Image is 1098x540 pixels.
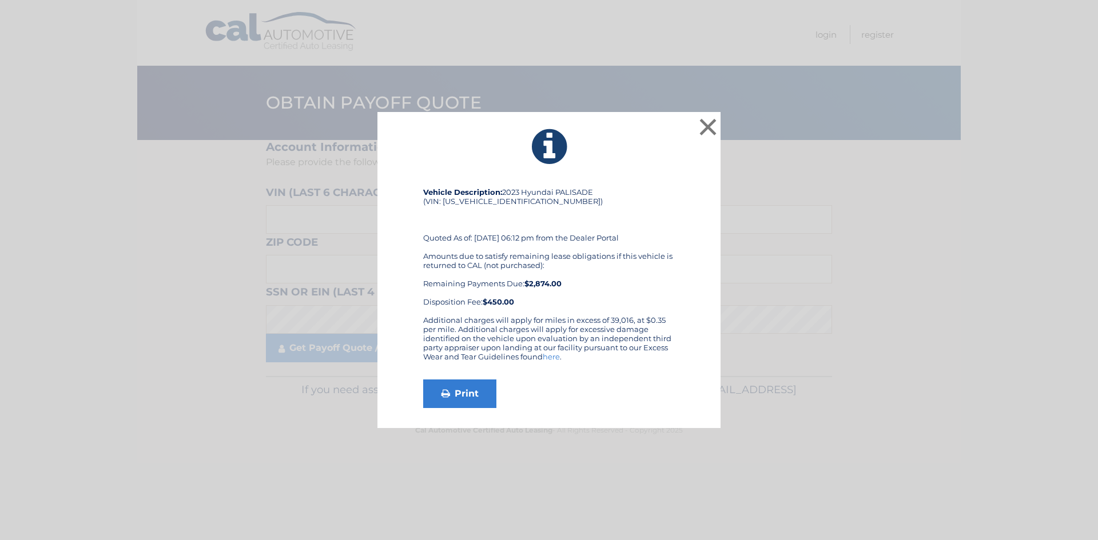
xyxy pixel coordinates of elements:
a: here [543,352,560,361]
div: 2023 Hyundai PALISADE (VIN: [US_VEHICLE_IDENTIFICATION_NUMBER]) Quoted As of: [DATE] 06:12 pm fro... [423,187,675,315]
button: × [697,115,719,138]
strong: Vehicle Description: [423,187,502,197]
a: Print [423,379,496,408]
b: $2,874.00 [524,279,562,288]
div: Amounts due to satisfy remaining lease obligations if this vehicle is returned to CAL (not purcha... [423,251,675,306]
strong: $450.00 [483,297,514,306]
div: Additional charges will apply for miles in excess of 39,016, at $0.35 per mile. Additional charge... [423,315,675,370]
